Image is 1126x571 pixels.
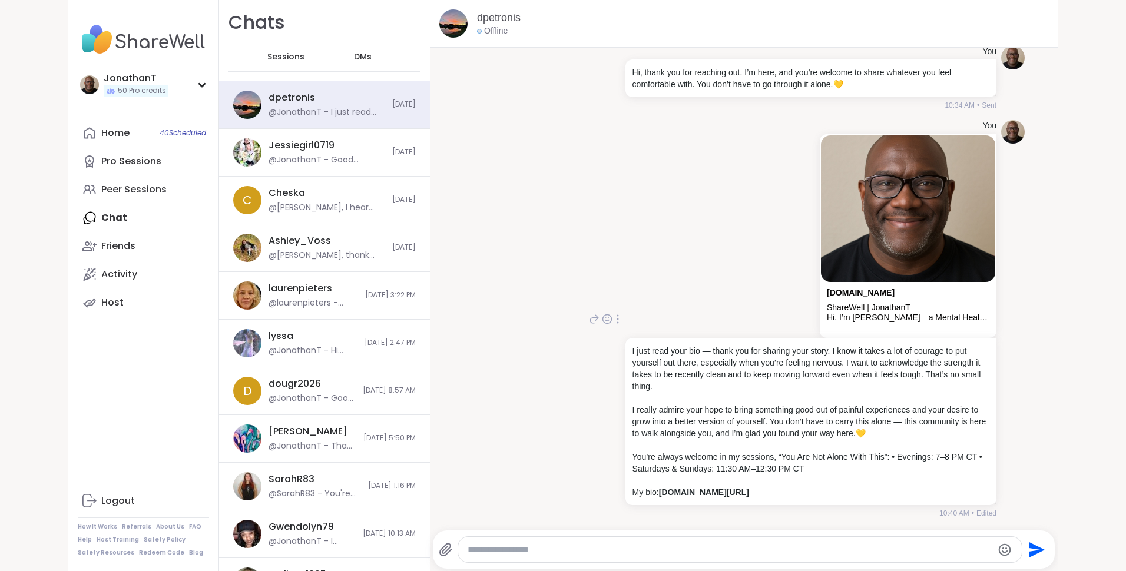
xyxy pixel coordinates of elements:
a: Logout [78,487,209,515]
div: @JonathanT - Good morning, and thank you for saying that. I’m really glad these spaces give us bo... [269,393,356,404]
p: I really admire your hope to bring something good out of painful experiences and your desire to g... [632,404,989,439]
div: lyssa [269,330,293,343]
img: https://sharewell-space-live.sfo3.digitaloceanspaces.com/user-generated/6db1c613-e116-4ac2-aedd-9... [233,281,261,310]
a: Redeem Code [139,549,184,557]
img: https://sharewell-space-live.sfo3.digitaloceanspaces.com/user-generated/3f0c1592-de52-4424-a496-1... [233,91,261,119]
a: Friends [78,232,209,260]
a: How It Works [78,523,117,531]
span: [DATE] [392,195,416,205]
a: [DOMAIN_NAME][URL] [659,487,749,497]
img: JonathanT [80,75,99,94]
a: dpetronis [477,11,521,25]
img: https://sharewell-space-live.sfo3.digitaloceanspaces.com/user-generated/0e2c5150-e31e-4b6a-957d-4... [1001,120,1025,144]
button: Send [1022,536,1049,563]
div: Hi, I’m [PERSON_NAME]—a Mental Health Peer Specialist-Intern walking my own recovery journey, inc... [827,313,989,323]
img: https://sharewell-space-live.sfo3.digitaloceanspaces.com/user-generated/666f9ab0-b952-44c3-ad34-f... [233,329,261,357]
div: @JonathanT - I just read your bio — thank you for sharing your story. I know it takes a lot of co... [269,107,385,118]
div: @JonathanT - Hi [PERSON_NAME]! It’s definitely not just you — a few others have mentioned the sam... [269,345,357,357]
p: Hi, thank you for reaching out. I’m here, and you’re welcome to share whatever you feel comfortab... [632,67,989,90]
a: Host [78,288,209,317]
span: Edited [976,508,996,519]
img: https://sharewell-space-live.sfo3.digitaloceanspaces.com/user-generated/7c5e48d9-1979-4754-8140-3... [233,520,261,548]
span: [DATE] [392,147,416,157]
div: SarahR83 [269,473,314,486]
img: https://sharewell-space-live.sfo3.digitaloceanspaces.com/user-generated/3602621c-eaa5-4082-863a-9... [233,138,261,167]
div: Gwendolyn79 [269,520,334,533]
div: dpetronis [269,91,315,104]
div: Pro Sessions [101,155,161,168]
img: https://sharewell-space-live.sfo3.digitaloceanspaces.com/user-generated/2d26c136-1ff4-4a9f-8326-d... [233,424,261,453]
span: 50 Pro credits [118,86,166,96]
a: Home40Scheduled [78,119,209,147]
div: Cheska [269,187,305,200]
div: Peer Sessions [101,183,167,196]
a: Safety Policy [144,536,186,544]
span: [DATE] 5:50 PM [363,433,416,443]
h4: You [982,46,996,58]
div: Logout [101,494,135,507]
div: @laurenpieters - Thank you. I got interrupted because I had to go find a bar that was going to pl... [269,297,358,309]
span: 💛 [833,79,843,89]
div: Friends [101,240,135,253]
a: Referrals [122,523,151,531]
span: d [243,382,252,400]
div: @[PERSON_NAME], thank you for sharing that with me — I completely understand how busy weekends ca... [269,250,385,261]
span: Sent [982,100,996,111]
div: @SarahR83 - You're so sweet. Thank you [269,488,361,500]
img: https://sharewell-space-live.sfo3.digitaloceanspaces.com/user-generated/0e2c5150-e31e-4b6a-957d-4... [1001,46,1025,69]
div: Activity [101,268,137,281]
div: Jessiegirl0719 [269,139,335,152]
span: 40 Scheduled [160,128,206,138]
a: About Us [156,523,184,531]
span: [DATE] 3:22 PM [365,290,416,300]
span: 10:40 AM [939,508,969,519]
a: Host Training [97,536,139,544]
span: [DATE] 10:13 AM [363,529,416,539]
a: Pro Sessions [78,147,209,175]
a: Activity [78,260,209,288]
div: @JonathanT - I missed you last night. Hope you are doing well. [269,536,356,547]
a: Attachment [827,288,895,297]
span: 10:34 AM [945,100,975,111]
a: FAQ [189,523,201,531]
div: Home [101,127,130,140]
div: Ashley_Voss [269,234,331,247]
a: Safety Resources [78,549,134,557]
span: [DATE] 2:47 PM [365,338,416,348]
span: DMs [354,51,372,63]
img: https://sharewell-space-live.sfo3.digitaloceanspaces.com/user-generated/3f0c1592-de52-4424-a496-1... [439,9,468,38]
div: Host [101,296,124,309]
span: • [977,100,979,111]
div: dougr2026 [269,377,321,390]
p: My bio: [632,486,989,498]
img: ShareWell | JonathanT [821,135,995,282]
div: @JonathanT - Thank you for letting me know, [PERSON_NAME]. I’m sorry you ran into that issue [DAT... [269,440,356,452]
span: [DATE] 8:57 AM [363,386,416,396]
div: laurenpieters [269,282,332,295]
span: 💛 [856,429,866,438]
span: • [972,508,974,519]
div: @JonathanT - Good morning, [PERSON_NAME]. Thank you for the invite. Unfortunately, I have weekly ... [269,154,385,166]
div: JonathanT [104,72,168,85]
span: [DATE] [392,243,416,253]
span: [DATE] 1:16 PM [368,481,416,491]
textarea: Type your message [468,544,992,556]
img: https://sharewell-space-live.sfo3.digitaloceanspaces.com/user-generated/ad949235-6f32-41e6-8b9f-9... [233,472,261,500]
h1: Chats [228,9,285,36]
div: Offline [477,25,508,37]
div: @[PERSON_NAME], I hear how deeply that hurts — it’s so painful when you get news like that, espec... [269,202,385,214]
a: Help [78,536,92,544]
p: I just read your bio — thank you for sharing your story. I know it takes a lot of courage to put ... [632,345,989,392]
a: Peer Sessions [78,175,209,204]
a: Blog [189,549,203,557]
span: Sessions [267,51,304,63]
span: C [243,191,252,209]
img: https://sharewell-space-live.sfo3.digitaloceanspaces.com/user-generated/8cb2df4a-f224-470a-b8fa-a... [233,234,261,262]
img: ShareWell Nav Logo [78,19,209,60]
div: [PERSON_NAME] [269,425,347,438]
div: ShareWell | JonathanT [827,303,989,313]
span: [DATE] [392,99,416,109]
h4: You [982,120,996,132]
button: Emoji picker [998,543,1012,557]
p: You’re always welcome in my sessions, “You Are Not Alone With This”: • Evenings: 7–8 PM CT • Satu... [632,451,989,474]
